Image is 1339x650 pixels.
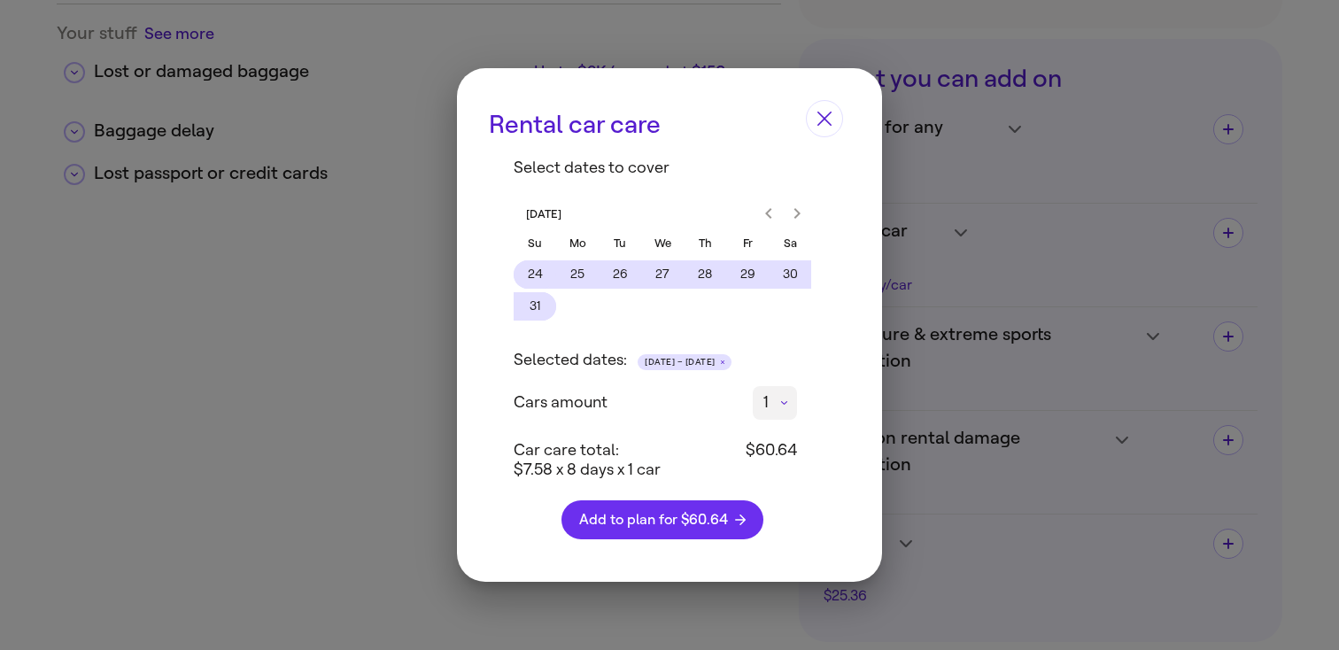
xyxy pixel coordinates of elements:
[579,513,746,527] span: Add to plan for $60.64
[728,228,767,257] span: Friday
[806,100,843,137] button: Close
[514,441,650,460] div: Car care total:
[600,228,639,257] span: Tuesday
[638,354,731,370] div: [DATE] – [DATE]
[514,393,608,413] div: Cars amount
[489,112,661,137] h2: Rental car care
[526,205,561,223] div: [DATE]
[514,159,811,178] div: Select dates to cover
[514,441,661,479] div: $7.58 x 8 days x 1 car
[514,351,627,370] div: Selected dates:
[638,354,716,370] span: [DATE] – [DATE]
[515,228,554,257] span: Sunday
[746,441,797,460] span: $60.64
[561,500,763,539] button: Add to plan for $60.64
[685,228,724,257] span: Thursday
[558,228,597,257] span: Monday
[643,228,682,257] span: Wednesday
[770,228,809,257] span: Saturday
[753,386,797,420] div: Cars amount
